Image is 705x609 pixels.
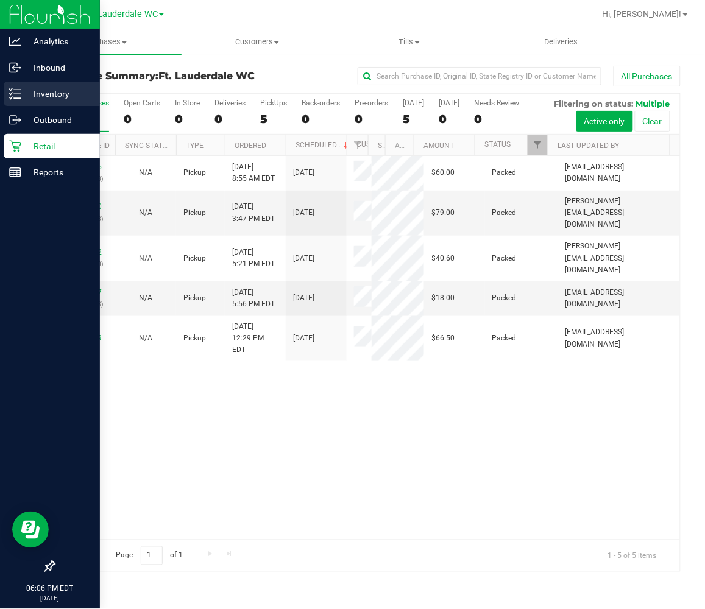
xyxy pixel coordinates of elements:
[21,139,94,153] p: Retail
[293,292,314,304] span: [DATE]
[29,29,182,55] a: Purchases
[293,167,314,178] span: [DATE]
[232,321,278,356] span: [DATE] 12:29 PM EDT
[139,253,152,264] button: N/A
[492,333,517,344] span: Packed
[260,112,287,126] div: 5
[183,167,206,178] span: Pickup
[21,34,94,49] p: Analytics
[431,167,455,178] span: $60.00
[183,333,206,344] span: Pickup
[175,112,200,126] div: 0
[186,141,204,150] a: Type
[598,546,667,565] span: 1 - 5 of 5 items
[214,99,246,107] div: Deliveries
[378,141,442,150] a: State Registry ID
[403,99,424,107] div: [DATE]
[214,112,246,126] div: 0
[293,253,314,264] span: [DATE]
[232,201,275,224] span: [DATE] 3:47 PM EDT
[484,140,511,149] a: Status
[12,512,49,548] iframe: Resource center
[475,99,520,107] div: Needs Review
[492,167,517,178] span: Packed
[183,253,206,264] span: Pickup
[603,9,682,19] span: Hi, [PERSON_NAME]!
[475,112,520,126] div: 0
[21,165,94,180] p: Reports
[439,112,460,126] div: 0
[139,333,152,344] button: N/A
[182,29,334,55] a: Customers
[576,111,633,132] button: Active only
[9,114,21,126] inline-svg: Outbound
[29,37,182,48] span: Purchases
[124,112,160,126] div: 0
[139,292,152,304] button: N/A
[9,35,21,48] inline-svg: Analytics
[260,99,287,107] div: PickUps
[492,207,517,219] span: Packed
[139,334,152,342] span: Not Applicable
[85,9,158,19] span: Ft. Lauderdale WC
[139,168,152,177] span: Not Applicable
[302,99,340,107] div: Back-orders
[528,135,548,155] a: Filter
[125,141,172,150] a: Sync Status
[358,67,601,85] input: Search Purchase ID, Original ID, State Registry ID or Customer Name...
[355,99,388,107] div: Pre-orders
[565,326,673,350] span: [EMAIL_ADDRESS][DOMAIN_NAME]
[565,287,673,310] span: [EMAIL_ADDRESS][DOMAIN_NAME]
[565,161,673,185] span: [EMAIL_ADDRESS][DOMAIN_NAME]
[403,112,424,126] div: 5
[439,99,460,107] div: [DATE]
[558,141,619,150] a: Last Updated By
[232,247,275,270] span: [DATE] 5:21 PM EDT
[296,141,351,149] a: Scheduled
[232,161,275,185] span: [DATE] 8:55 AM EDT
[492,253,517,264] span: Packed
[175,99,200,107] div: In Store
[431,253,455,264] span: $40.60
[139,167,152,178] button: N/A
[293,333,314,344] span: [DATE]
[528,37,595,48] span: Deliveries
[293,207,314,219] span: [DATE]
[431,207,455,219] span: $79.00
[139,207,152,219] button: N/A
[348,135,368,155] a: Filter
[565,195,673,231] span: [PERSON_NAME][EMAIL_ADDRESS][DOMAIN_NAME]
[158,70,255,82] span: Ft. Lauderdale WC
[182,37,333,48] span: Customers
[302,112,340,126] div: 0
[554,99,634,108] span: Filtering on status:
[423,141,454,150] a: Amount
[235,141,266,150] a: Ordered
[232,287,275,310] span: [DATE] 5:56 PM EDT
[635,111,670,132] button: Clear
[9,62,21,74] inline-svg: Inbound
[334,37,485,48] span: Tills
[105,546,193,565] span: Page of 1
[431,333,455,344] span: $66.50
[355,112,388,126] div: 0
[636,99,670,108] span: Multiple
[431,292,455,304] span: $18.00
[21,86,94,101] p: Inventory
[614,66,681,86] button: All Purchases
[139,254,152,262] span: Not Applicable
[9,166,21,178] inline-svg: Reports
[486,29,638,55] a: Deliveries
[492,292,517,304] span: Packed
[21,113,94,127] p: Outbound
[565,241,673,276] span: [PERSON_NAME][EMAIL_ADDRESS][DOMAIN_NAME]
[385,135,414,156] th: Address
[9,88,21,100] inline-svg: Inventory
[5,583,94,594] p: 06:06 PM EDT
[124,99,160,107] div: Open Carts
[183,207,206,219] span: Pickup
[5,594,94,604] p: [DATE]
[141,546,163,565] input: 1
[54,71,263,82] h3: Purchase Summary:
[333,29,486,55] a: Tills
